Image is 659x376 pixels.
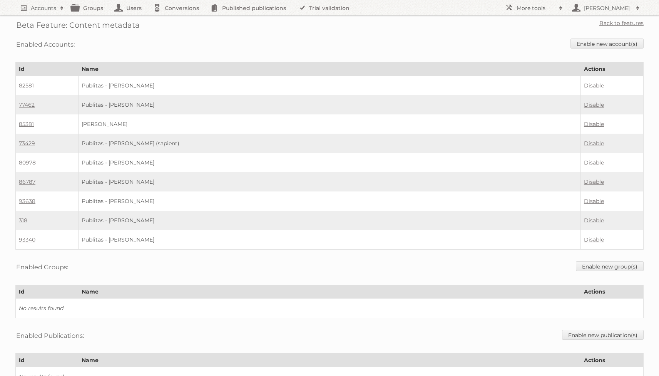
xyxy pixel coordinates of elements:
[79,230,581,250] td: Publitas - [PERSON_NAME]
[19,236,35,243] a: 93340
[19,82,34,89] a: 82581
[584,82,604,89] a: Disable
[16,39,75,50] h3: Enabled Accounts:
[580,285,643,299] th: Actions
[580,354,643,367] th: Actions
[19,305,64,312] i: No results found
[599,20,644,27] a: Back to features
[16,354,79,367] th: Id
[562,330,644,340] a: Enable new publication(s)
[517,4,555,12] h2: More tools
[576,261,644,271] a: Enable new group(s)
[584,236,604,243] a: Disable
[31,4,56,12] h2: Accounts
[79,211,581,230] td: Publitas - [PERSON_NAME]
[19,140,35,147] a: 73429
[584,198,604,205] a: Disable
[19,178,35,185] a: 86787
[584,121,604,128] a: Disable
[79,172,581,191] td: Publitas - [PERSON_NAME]
[16,285,79,299] th: Id
[79,285,581,299] th: Name
[79,134,581,153] td: Publitas - [PERSON_NAME] (sapient)
[19,101,35,108] a: 77462
[582,4,632,12] h2: [PERSON_NAME]
[19,159,36,166] a: 80978
[79,95,581,114] td: Publitas - [PERSON_NAME]
[580,62,643,76] th: Actions
[79,153,581,172] td: Publitas - [PERSON_NAME]
[584,140,604,147] a: Disable
[79,114,581,134] td: [PERSON_NAME]
[19,198,35,205] a: 93638
[79,62,581,76] th: Name
[16,330,84,341] h3: Enabled Publications:
[16,19,140,31] h2: Beta Feature: Content metadata
[19,217,27,224] a: 318
[79,191,581,211] td: Publitas - [PERSON_NAME]
[584,159,604,166] a: Disable
[584,101,604,108] a: Disable
[16,62,79,76] th: Id
[19,121,34,128] a: 85381
[16,261,68,273] h3: Enabled Groups:
[79,354,581,367] th: Name
[570,39,644,49] a: Enable new account(s)
[584,178,604,185] a: Disable
[79,76,581,96] td: Publitas - [PERSON_NAME]
[584,217,604,224] a: Disable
